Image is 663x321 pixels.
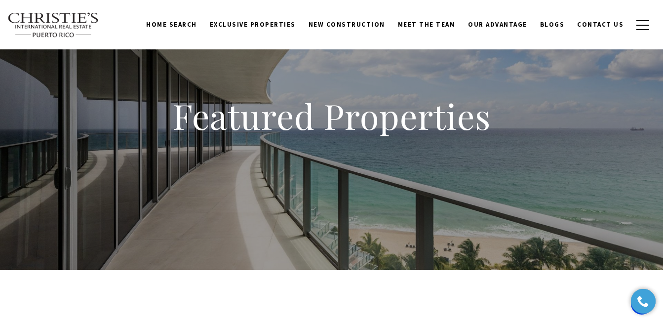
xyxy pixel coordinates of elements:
a: Exclusive Properties [203,15,302,34]
img: Christie's International Real Estate text transparent background [7,12,99,38]
a: Blogs [534,15,571,34]
a: Our Advantage [462,15,534,34]
span: Contact Us [577,20,624,29]
a: Home Search [140,15,203,34]
span: New Construction [309,20,385,29]
span: Exclusive Properties [210,20,296,29]
span: Our Advantage [468,20,527,29]
a: Meet the Team [391,15,462,34]
a: New Construction [302,15,391,34]
button: button [630,11,656,40]
h1: Featured Properties [110,94,554,138]
span: Blogs [540,20,565,29]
